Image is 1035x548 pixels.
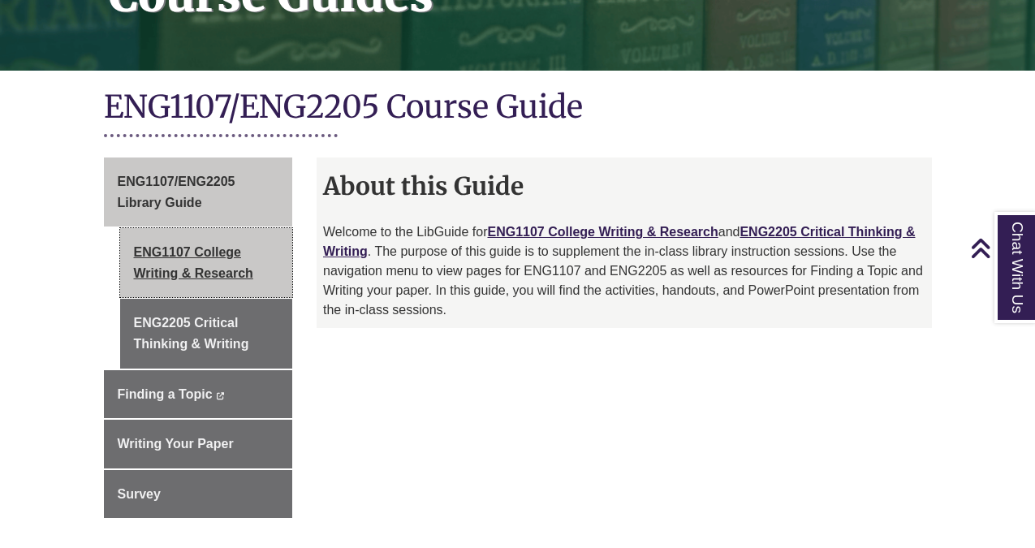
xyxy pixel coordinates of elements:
[487,225,718,239] a: ENG1107 College Writing & Research
[104,157,293,518] div: Guide Page Menu
[970,237,1031,259] a: Back to Top
[323,222,925,320] p: Welcome to the LibGuide for and . The purpose of this guide is to supplement the in-class library...
[118,487,161,501] span: Survey
[104,87,932,130] h1: ENG1107/ENG2205 Course Guide
[104,157,293,227] a: ENG1107/ENG2205 Library Guide
[118,175,235,209] span: ENG1107/ENG2205 Library Guide
[104,470,293,519] a: Survey
[216,392,225,399] i: This link opens in a new window
[104,370,293,419] a: Finding a Topic
[317,166,932,206] h2: About this Guide
[118,437,234,451] span: Writing Your Paper
[120,299,293,368] a: ENG2205 Critical Thinking & Writing
[120,228,293,297] a: ENG1107 College Writing & Research
[118,387,213,401] span: Finding a Topic
[323,225,916,258] a: ENG2205 Critical Thinking & Writing
[104,420,293,468] a: Writing Your Paper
